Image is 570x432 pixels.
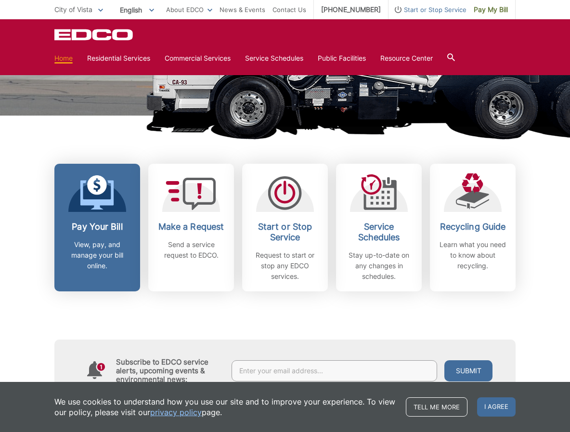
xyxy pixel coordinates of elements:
[272,4,306,15] a: Contact Us
[148,164,234,291] a: Make a Request Send a service request to EDCO.
[54,29,134,40] a: EDCD logo. Return to the homepage.
[116,358,222,384] h4: Subscribe to EDCO service alerts, upcoming events & environmental news:
[62,222,133,232] h2: Pay Your Bill
[380,53,433,64] a: Resource Center
[54,396,396,418] p: We use cookies to understand how you use our site and to improve your experience. To view our pol...
[54,5,92,13] span: City of Vista
[155,239,227,261] p: Send a service request to EDCO.
[343,250,415,282] p: Stay up-to-date on any changes in schedules.
[166,4,212,15] a: About EDCO
[249,250,321,282] p: Request to start or stop any EDCO services.
[165,53,231,64] a: Commercial Services
[62,239,133,271] p: View, pay, and manage your bill online.
[155,222,227,232] h2: Make a Request
[54,164,140,291] a: Pay Your Bill View, pay, and manage your bill online.
[474,4,508,15] span: Pay My Bill
[343,222,415,243] h2: Service Schedules
[245,53,303,64] a: Service Schedules
[336,164,422,291] a: Service Schedules Stay up-to-date on any changes in schedules.
[54,53,73,64] a: Home
[249,222,321,243] h2: Start or Stop Service
[87,53,150,64] a: Residential Services
[220,4,265,15] a: News & Events
[318,53,366,64] a: Public Facilities
[113,2,161,18] span: English
[150,407,202,418] a: privacy policy
[232,360,437,381] input: Enter your email address...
